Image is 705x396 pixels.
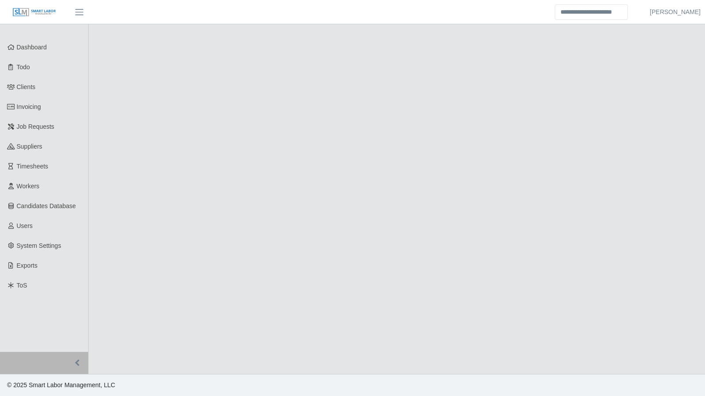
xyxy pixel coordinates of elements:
[17,103,41,110] span: Invoicing
[17,163,48,170] span: Timesheets
[17,123,55,130] span: Job Requests
[555,4,628,20] input: Search
[12,7,56,17] img: SLM Logo
[17,143,42,150] span: Suppliers
[17,83,36,90] span: Clients
[17,202,76,209] span: Candidates Database
[17,262,37,269] span: Exports
[17,64,30,71] span: Todo
[17,183,40,190] span: Workers
[17,44,47,51] span: Dashboard
[17,242,61,249] span: System Settings
[7,381,115,389] span: © 2025 Smart Labor Management, LLC
[17,282,27,289] span: ToS
[650,7,701,17] a: [PERSON_NAME]
[17,222,33,229] span: Users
